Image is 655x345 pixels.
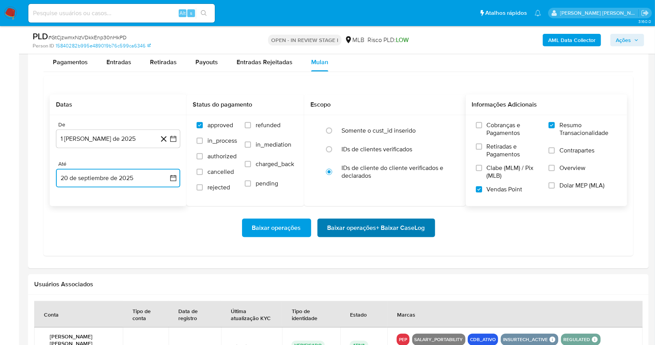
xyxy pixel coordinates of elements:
button: Ações [610,34,644,46]
span: Alt [179,9,186,17]
b: PLD [33,30,48,42]
input: Pesquise usuários ou casos... [28,8,215,18]
span: Ações [616,34,631,46]
span: Risco PLD: [368,36,409,44]
span: s [190,9,192,17]
b: AML Data Collector [548,34,596,46]
span: Atalhos rápidos [485,9,527,17]
a: 15840282b995e489019b76c599ca6346 [56,42,151,49]
div: MLB [345,36,364,44]
a: Sair [641,9,649,17]
span: LOW [396,35,409,44]
p: OPEN - IN REVIEW STAGE I [268,35,341,46]
p: carla.siqueira@mercadolivre.com [560,9,639,17]
span: # GtCjzwmxNzVDkkEnp30nHkPD [48,33,127,41]
b: Person ID [33,42,54,49]
a: Notificações [535,10,541,16]
h2: Usuários Associados [34,280,643,288]
button: search-icon [196,8,212,19]
button: AML Data Collector [543,34,601,46]
span: 3.160.0 [638,18,651,25]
